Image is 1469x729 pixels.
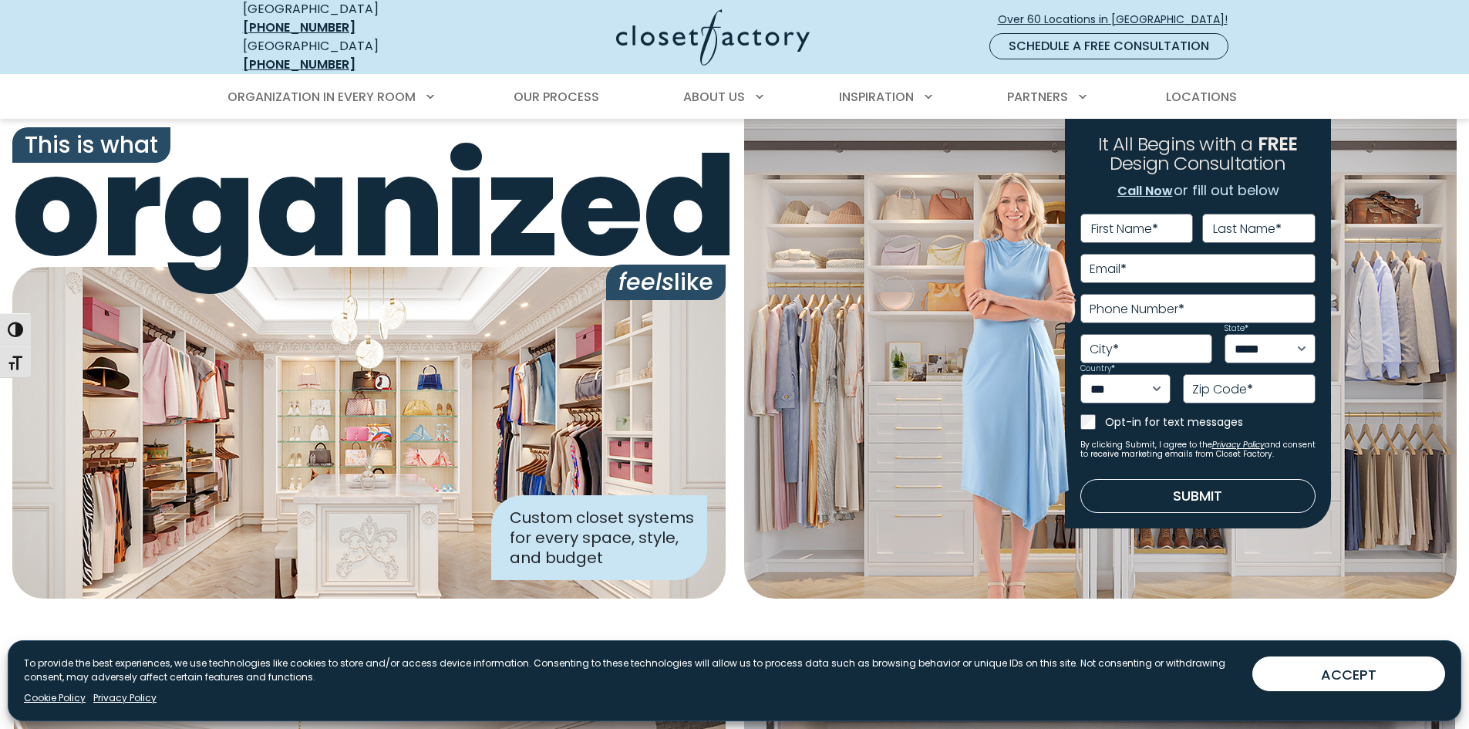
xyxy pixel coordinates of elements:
[1080,440,1316,459] small: By clicking Submit, I agree to the and consent to receive marketing emails from Closet Factory.
[1252,656,1445,691] button: ACCEPT
[606,265,726,300] span: like
[1098,131,1253,157] span: It All Begins with a
[997,6,1241,33] a: Over 60 Locations in [GEOGRAPHIC_DATA]!
[1117,180,1279,201] p: or fill out below
[227,88,416,106] span: Organization in Every Room
[1212,439,1265,451] a: Privacy Policy
[12,267,726,599] img: Closet Factory designed closet
[1192,383,1253,396] label: Zip Code
[1213,223,1282,235] label: Last Name
[1105,414,1316,430] label: Opt-in for text messages
[243,37,467,74] div: [GEOGRAPHIC_DATA]
[616,9,810,66] img: Closet Factory Logo
[1110,151,1285,177] span: Design Consultation
[1090,343,1119,356] label: City
[998,12,1240,28] span: Over 60 Locations in [GEOGRAPHIC_DATA]!
[12,138,726,277] span: organized
[1166,88,1237,106] span: Locations
[24,691,86,705] a: Cookie Policy
[243,56,355,73] a: [PHONE_NUMBER]
[618,265,674,299] i: feels
[1117,181,1174,201] a: Call Now
[1225,325,1248,332] label: State
[989,33,1228,59] a: Schedule a Free Consultation
[839,88,914,106] span: Inspiration
[1090,263,1127,275] label: Email
[24,656,1240,684] p: To provide the best experiences, we use technologies like cookies to store and/or access device i...
[1090,303,1184,316] label: Phone Number
[1258,131,1298,157] span: FREE
[243,19,355,36] a: [PHONE_NUMBER]
[1080,365,1115,373] label: Country
[491,495,707,580] div: Custom closet systems for every space, style, and budget
[1080,479,1316,513] button: Submit
[93,691,157,705] a: Privacy Policy
[1007,88,1068,106] span: Partners
[683,88,745,106] span: About Us
[514,88,599,106] span: Our Process
[217,76,1253,119] nav: Primary Menu
[1091,223,1158,235] label: First Name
